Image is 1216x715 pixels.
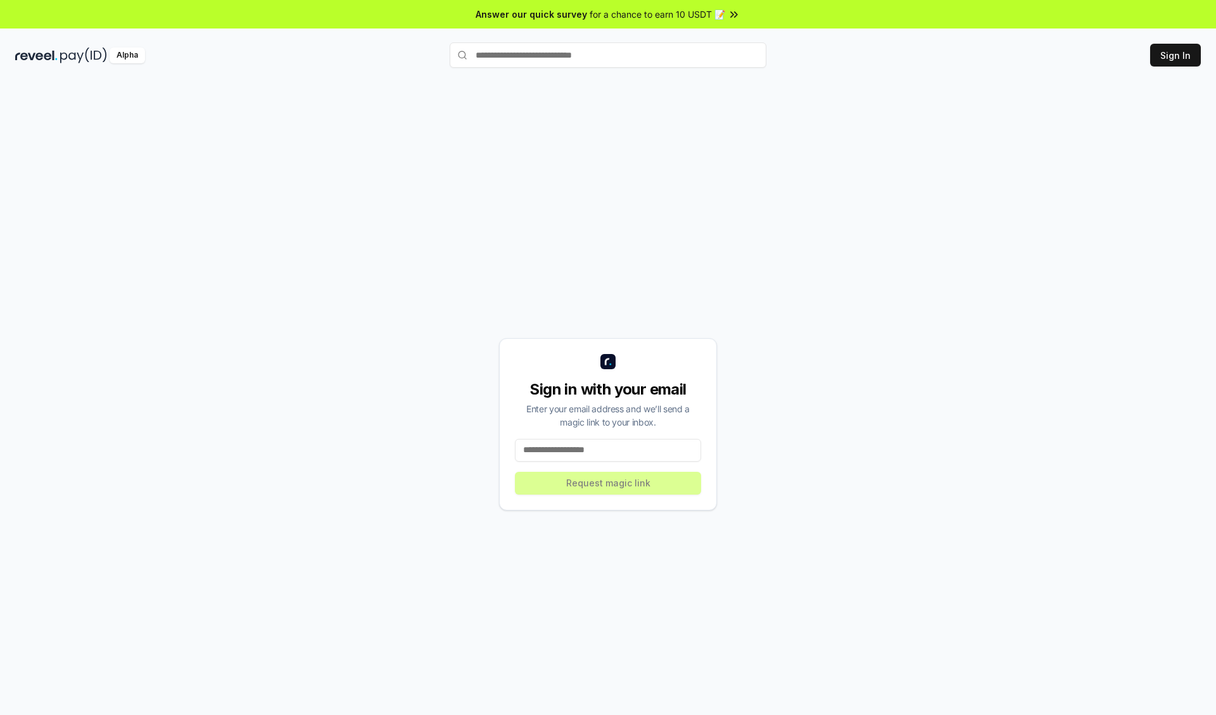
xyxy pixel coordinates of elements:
div: Alpha [110,47,145,63]
div: Sign in with your email [515,379,701,400]
span: Answer our quick survey [476,8,587,21]
img: reveel_dark [15,47,58,63]
div: Enter your email address and we’ll send a magic link to your inbox. [515,402,701,429]
img: pay_id [60,47,107,63]
button: Sign In [1150,44,1201,66]
span: for a chance to earn 10 USDT 📝 [590,8,725,21]
img: logo_small [600,354,616,369]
